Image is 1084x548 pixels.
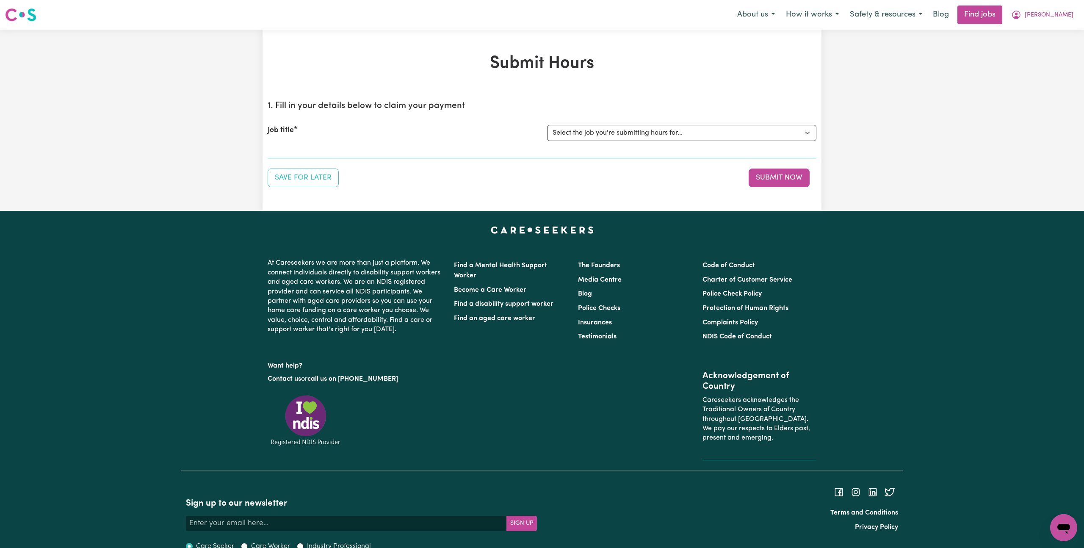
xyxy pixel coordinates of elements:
p: Careseekers acknowledges the Traditional Owners of Country throughout [GEOGRAPHIC_DATA]. We pay o... [702,392,816,446]
a: Careseekers home page [491,226,594,233]
a: Testimonials [578,333,617,340]
span: [PERSON_NAME] [1025,11,1073,20]
a: Police Checks [578,305,620,312]
button: About us [732,6,780,24]
h2: Sign up to our newsletter [186,498,537,509]
input: Enter your email here... [186,516,507,531]
a: Contact us [268,376,301,382]
img: Careseekers logo [5,7,36,22]
a: Privacy Policy [855,524,898,531]
a: Careseekers logo [5,5,36,25]
button: My Account [1006,6,1079,24]
button: Safety & resources [844,6,928,24]
a: Follow Careseekers on LinkedIn [868,489,878,495]
a: Terms and Conditions [830,509,898,516]
button: How it works [780,6,844,24]
a: Complaints Policy [702,319,758,326]
a: Code of Conduct [702,262,755,269]
a: Become a Care Worker [454,287,526,293]
a: Follow Careseekers on Facebook [834,489,844,495]
a: NDIS Code of Conduct [702,333,772,340]
button: Save your job report [268,169,339,187]
a: Blog [928,6,954,24]
a: Charter of Customer Service [702,277,792,283]
iframe: Button to launch messaging window [1050,514,1077,541]
button: Submit your job report [749,169,810,187]
a: Find an aged care worker [454,315,535,322]
label: Job title [268,125,294,136]
p: Want help? [268,358,444,371]
a: call us on [PHONE_NUMBER] [307,376,398,382]
a: Protection of Human Rights [702,305,788,312]
p: At Careseekers we are more than just a platform. We connect individuals directly to disability su... [268,255,444,338]
p: or [268,371,444,387]
a: Follow Careseekers on Twitter [885,489,895,495]
a: Media Centre [578,277,622,283]
a: Find a Mental Health Support Worker [454,262,547,279]
img: Registered NDIS provider [268,394,344,447]
h2: 1. Fill in your details below to claim your payment [268,101,816,111]
a: Insurances [578,319,612,326]
a: Follow Careseekers on Instagram [851,489,861,495]
h1: Submit Hours [268,53,816,74]
button: Subscribe [506,516,537,531]
a: Police Check Policy [702,291,762,297]
h2: Acknowledgement of Country [702,371,816,392]
a: Find jobs [957,6,1002,24]
a: Find a disability support worker [454,301,553,307]
a: Blog [578,291,592,297]
a: The Founders [578,262,620,269]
